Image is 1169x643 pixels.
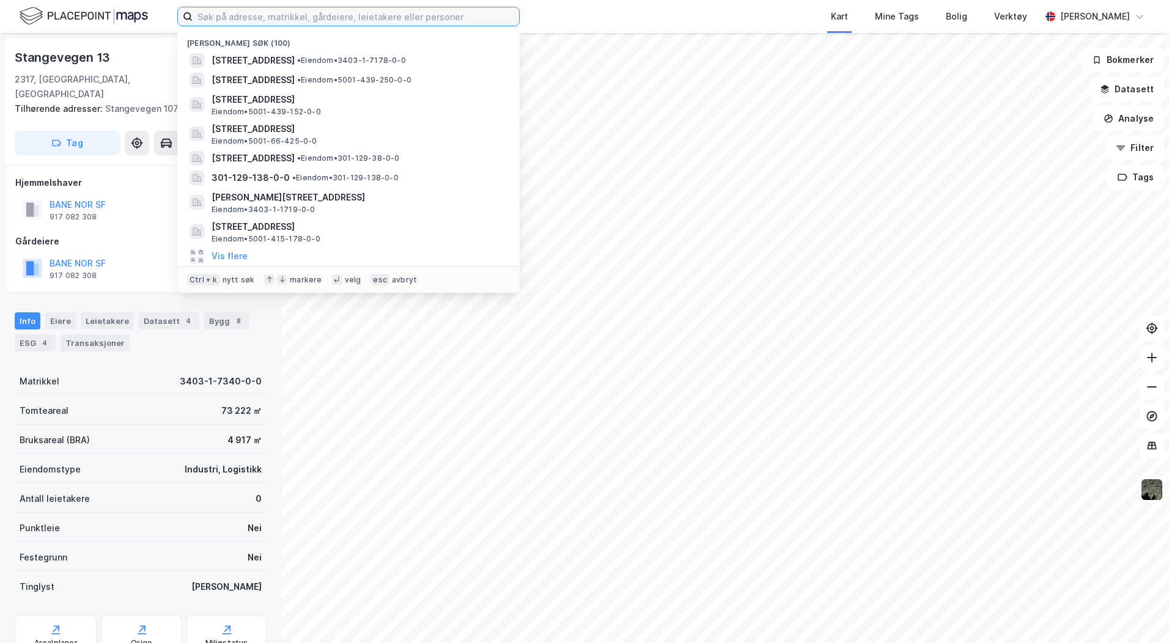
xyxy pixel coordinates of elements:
div: [PERSON_NAME] [1060,9,1130,24]
span: Eiendom • 3403-1-1719-0-0 [212,205,315,215]
div: 0 [256,491,262,506]
div: 8 [232,315,245,327]
img: 9k= [1140,478,1163,501]
div: Info [15,312,40,329]
div: Punktleie [20,521,60,535]
span: [STREET_ADDRESS] [212,92,505,107]
span: Tilhørende adresser: [15,103,105,114]
div: 73 222 ㎡ [221,403,262,418]
div: Eiere [45,312,76,329]
img: logo.f888ab2527a4732fd821a326f86c7f29.svg [20,6,148,27]
div: Industri, Logistikk [185,462,262,477]
div: Nei [248,550,262,565]
span: [STREET_ADDRESS] [212,73,295,87]
button: Datasett [1090,77,1164,101]
span: [PERSON_NAME][STREET_ADDRESS] [212,190,505,205]
div: Verktøy [994,9,1027,24]
div: Ctrl + k [187,274,220,286]
div: nytt søk [223,275,255,285]
div: 4 917 ㎡ [227,433,262,447]
div: Transaksjoner [61,334,130,351]
button: Analyse [1093,106,1164,131]
span: • [297,56,301,65]
span: 301-129-138-0-0 [212,171,290,185]
div: markere [290,275,322,285]
button: Vis flere [212,249,248,263]
input: Søk på adresse, matrikkel, gårdeiere, leietakere eller personer [193,7,519,26]
div: Antall leietakere [20,491,90,506]
div: [PERSON_NAME] søk (100) [177,29,520,51]
span: Eiendom • 301-129-138-0-0 [292,173,399,183]
span: [STREET_ADDRESS] [212,219,505,234]
div: avbryt [392,275,417,285]
div: Stangevegen 107 [15,101,257,116]
div: Kontrollprogram for chat [1108,584,1169,643]
span: [STREET_ADDRESS] [212,151,295,166]
button: Tags [1107,165,1164,189]
div: 4 [182,315,194,327]
div: [PERSON_NAME] [191,579,262,594]
button: Tag [15,131,120,155]
div: Matrikkel [20,374,59,389]
div: velg [345,275,361,285]
div: Nei [248,521,262,535]
div: Gårdeiere [15,234,266,249]
div: Bolig [946,9,967,24]
button: Filter [1105,136,1164,160]
span: Eiendom • 5001-439-152-0-0 [212,107,321,117]
div: esc [371,274,389,286]
span: [STREET_ADDRESS] [212,122,505,136]
span: Eiendom • 5001-66-425-0-0 [212,136,317,146]
div: Eiendomstype [20,462,81,477]
div: Tomteareal [20,403,68,418]
span: • [297,153,301,163]
div: Hjemmelshaver [15,175,266,190]
div: 917 082 308 [50,212,97,222]
div: Datasett [139,312,199,329]
div: Kart [831,9,848,24]
span: • [292,173,296,182]
div: Bruksareal (BRA) [20,433,90,447]
div: Mine Tags [875,9,919,24]
span: Eiendom • 301-129-38-0-0 [297,153,400,163]
div: 3403-1-7340-0-0 [180,374,262,389]
div: Festegrunn [20,550,67,565]
span: • [297,75,301,84]
div: Leietakere [81,312,134,329]
div: 917 082 308 [50,271,97,281]
div: 2317, [GEOGRAPHIC_DATA], [GEOGRAPHIC_DATA] [15,72,208,101]
div: Tinglyst [20,579,54,594]
span: [STREET_ADDRESS] [212,53,295,68]
div: Bygg [204,312,249,329]
span: Eiendom • 5001-439-250-0-0 [297,75,411,85]
iframe: Chat Widget [1108,584,1169,643]
button: Bokmerker [1082,48,1164,72]
span: Eiendom • 5001-415-178-0-0 [212,234,320,244]
div: ESG [15,334,56,351]
div: 4 [39,337,51,349]
div: Stangevegen 13 [15,48,112,67]
span: Eiendom • 3403-1-7178-0-0 [297,56,406,65]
